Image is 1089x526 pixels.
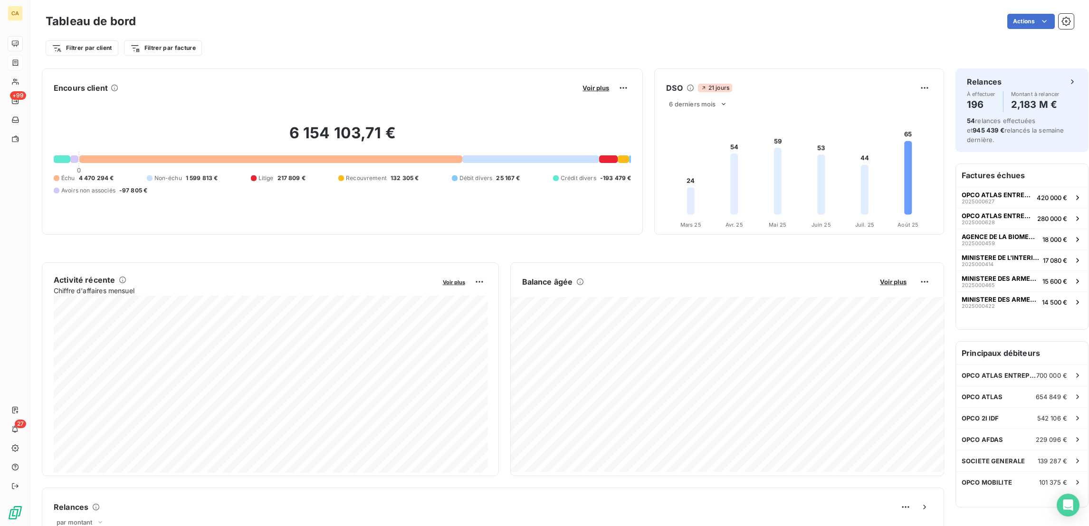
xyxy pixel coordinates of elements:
[54,124,631,152] h2: 6 154 103,71 €
[57,518,93,526] span: par montant
[962,199,994,204] span: 2025000627
[769,221,787,228] tspan: Mai 25
[1037,414,1067,422] span: 542 106 €
[973,126,1004,134] span: 945 439 €
[726,221,743,228] tspan: Avr. 25
[962,457,1025,465] span: SOCIETE GENERALE
[956,164,1088,187] h6: Factures échues
[956,291,1088,312] button: MINISTERE DES ARMEES / CMG202500042214 500 €
[1039,478,1067,486] span: 101 375 €
[962,220,995,225] span: 2025000628
[1036,372,1067,379] span: 700 000 €
[580,84,612,92] button: Voir plus
[1057,494,1079,516] div: Open Intercom Messenger
[8,93,22,108] a: +99
[898,221,919,228] tspan: Août 25
[1037,215,1067,222] span: 280 000 €
[1011,91,1060,97] span: Montant à relancer
[956,270,1088,291] button: MINISTERE DES ARMEES / CMG202500046515 600 €
[8,505,23,520] img: Logo LeanPay
[962,282,995,288] span: 2025000465
[855,221,874,228] tspan: Juil. 25
[346,174,387,182] span: Recouvrement
[698,84,732,92] span: 21 jours
[186,174,218,182] span: 1 599 813 €
[1007,14,1055,29] button: Actions
[962,261,993,267] span: 2025000414
[61,186,115,195] span: Avoirs non associés
[967,117,975,124] span: 54
[1011,97,1060,112] h4: 2,183 M €
[600,174,631,182] span: -193 479 €
[680,221,701,228] tspan: Mars 25
[967,76,1002,87] h6: Relances
[880,278,907,286] span: Voir plus
[962,303,995,309] span: 2025000422
[1036,393,1067,401] span: 654 849 €
[877,277,909,286] button: Voir plus
[154,174,182,182] span: Non-échu
[79,174,114,182] span: 4 470 294 €
[1042,236,1067,243] span: 18 000 €
[962,275,1039,282] span: MINISTERE DES ARMEES / CMG
[277,174,306,182] span: 217 809 €
[956,187,1088,208] button: OPCO ATLAS ENTREPRISE2025000627420 000 €
[962,478,1012,486] span: OPCO MOBILITE
[962,393,1003,401] span: OPCO ATLAS
[54,274,115,286] h6: Activité récente
[812,221,831,228] tspan: Juin 25
[54,82,108,94] h6: Encours client
[496,174,520,182] span: 25 167 €
[440,277,468,286] button: Voir plus
[669,100,716,108] span: 6 derniers mois
[443,279,465,286] span: Voir plus
[46,13,136,30] h3: Tableau de bord
[61,174,75,182] span: Échu
[258,174,274,182] span: Litige
[967,91,995,97] span: À effectuer
[1042,298,1067,306] span: 14 500 €
[54,286,436,296] span: Chiffre d'affaires mensuel
[124,40,202,56] button: Filtrer par facture
[459,174,493,182] span: Débit divers
[962,372,1036,379] span: OPCO ATLAS ENTREPRISE
[54,501,88,513] h6: Relances
[1036,436,1067,443] span: 229 096 €
[962,233,1039,240] span: AGENCE DE LA BIOMEDECINE
[962,254,1039,261] span: MINISTERE DE L'INTERIEUR
[77,166,81,174] span: 0
[962,240,995,246] span: 2025000459
[967,117,1064,143] span: relances effectuées et relancés la semaine dernière.
[956,249,1088,270] button: MINISTERE DE L'INTERIEUR202500041417 080 €
[956,229,1088,249] button: AGENCE DE LA BIOMEDECINE202500045918 000 €
[1038,457,1067,465] span: 139 287 €
[956,208,1088,229] button: OPCO ATLAS ENTREPRISE2025000628280 000 €
[666,82,682,94] h6: DSO
[962,436,1003,443] span: OPCO AFDAS
[119,186,147,195] span: -97 805 €
[962,191,1033,199] span: OPCO ATLAS ENTREPRISE
[962,296,1038,303] span: MINISTERE DES ARMEES / CMG
[561,174,596,182] span: Crédit divers
[46,40,118,56] button: Filtrer par client
[10,91,26,100] span: +99
[962,414,999,422] span: OPCO 2I IDF
[1043,257,1067,264] span: 17 080 €
[8,6,23,21] div: CA
[1042,277,1067,285] span: 15 600 €
[1037,194,1067,201] span: 420 000 €
[583,84,609,92] span: Voir plus
[15,420,26,428] span: 27
[962,212,1033,220] span: OPCO ATLAS ENTREPRISE
[522,276,573,287] h6: Balance âgée
[956,342,1088,364] h6: Principaux débiteurs
[967,97,995,112] h4: 196
[391,174,419,182] span: 132 305 €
